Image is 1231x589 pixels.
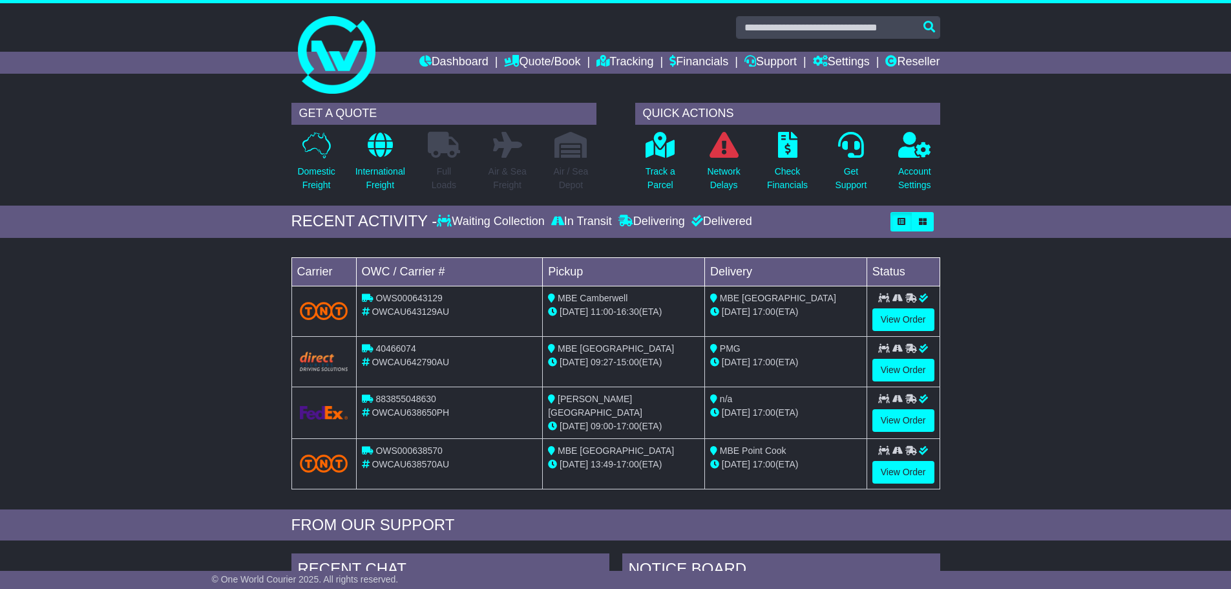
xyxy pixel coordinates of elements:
[753,459,775,469] span: 17:00
[720,343,741,354] span: PMG
[616,421,639,431] span: 17:00
[437,215,547,229] div: Waiting Collection
[704,257,867,286] td: Delivery
[834,131,867,199] a: GetSupport
[688,215,752,229] div: Delivered
[720,394,732,404] span: n/a
[596,52,653,74] a: Tracking
[297,165,335,192] p: Domestic Freight
[872,308,934,331] a: View Order
[375,293,443,303] span: OWS000643129
[419,52,489,74] a: Dashboard
[722,407,750,418] span: [DATE]
[591,357,613,367] span: 09:27
[616,459,639,469] span: 17:00
[291,516,940,535] div: FROM OUR SUPPORT
[489,165,527,192] p: Air & Sea Freight
[722,459,750,469] span: [DATE]
[428,165,460,192] p: Full Loads
[767,165,808,192] p: Check Financials
[548,356,699,369] div: - (ETA)
[291,553,609,588] div: RECENT CHAT
[635,103,940,125] div: QUICK ACTIONS
[706,131,741,199] a: NetworkDelays
[710,406,861,420] div: (ETA)
[300,352,348,371] img: Direct.png
[835,165,867,192] p: Get Support
[616,306,639,317] span: 16:30
[591,459,613,469] span: 13:49
[710,356,861,369] div: (ETA)
[560,421,588,431] span: [DATE]
[375,394,436,404] span: 883855048630
[375,445,443,456] span: OWS000638570
[560,357,588,367] span: [DATE]
[372,459,449,469] span: OWCAU638570AU
[872,461,934,484] a: View Order
[372,407,449,418] span: OWCAU638650PH
[291,257,356,286] td: Carrier
[297,131,335,199] a: DomesticFreight
[560,459,588,469] span: [DATE]
[898,165,931,192] p: Account Settings
[744,52,797,74] a: Support
[554,165,589,192] p: Air / Sea Depot
[898,131,932,199] a: AccountSettings
[558,445,674,456] span: MBE [GEOGRAPHIC_DATA]
[212,574,399,584] span: © One World Courier 2025. All rights reserved.
[872,359,934,381] a: View Order
[560,306,588,317] span: [DATE]
[707,165,740,192] p: Network Delays
[867,257,940,286] td: Status
[710,458,861,471] div: (ETA)
[548,420,699,433] div: - (ETA)
[372,306,449,317] span: OWCAU643129AU
[813,52,870,74] a: Settings
[622,553,940,588] div: NOTICE BOARD
[548,458,699,471] div: - (ETA)
[543,257,705,286] td: Pickup
[753,357,775,367] span: 17:00
[720,445,786,456] span: MBE Point Cook
[558,343,674,354] span: MBE [GEOGRAPHIC_DATA]
[669,52,728,74] a: Financials
[548,215,615,229] div: In Transit
[300,406,348,420] img: GetCarrierServiceLogo
[766,131,808,199] a: CheckFinancials
[372,357,449,367] span: OWCAU642790AU
[291,212,437,231] div: RECENT ACTIVITY -
[710,305,861,319] div: (ETA)
[591,421,613,431] span: 09:00
[722,306,750,317] span: [DATE]
[753,407,775,418] span: 17:00
[375,343,416,354] span: 40466074
[615,215,688,229] div: Delivering
[504,52,580,74] a: Quote/Book
[645,131,676,199] a: Track aParcel
[558,293,627,303] span: MBE Camberwell
[646,165,675,192] p: Track a Parcel
[291,103,596,125] div: GET A QUOTE
[722,357,750,367] span: [DATE]
[300,455,348,472] img: TNT_Domestic.png
[616,357,639,367] span: 15:00
[591,306,613,317] span: 11:00
[356,257,543,286] td: OWC / Carrier #
[872,409,934,432] a: View Order
[548,394,642,418] span: [PERSON_NAME][GEOGRAPHIC_DATA]
[885,52,940,74] a: Reseller
[753,306,775,317] span: 17:00
[720,293,836,303] span: MBE [GEOGRAPHIC_DATA]
[355,165,405,192] p: International Freight
[355,131,406,199] a: InternationalFreight
[548,305,699,319] div: - (ETA)
[300,302,348,319] img: TNT_Domestic.png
